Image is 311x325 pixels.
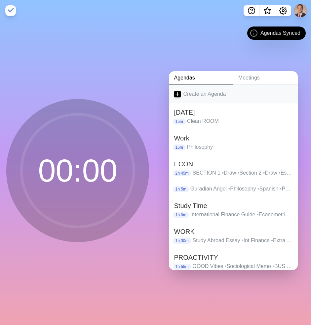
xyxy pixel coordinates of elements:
[193,262,292,270] p: GOOD Vibes Sociological Memo BUS STUDY ABROAD International Finance Study
[173,186,189,192] p: 1h 5m
[193,169,292,177] p: SECTION 1 Draw Section 2 Draw Essay
[259,5,275,16] button: What’s new
[280,186,282,191] span: •
[169,85,298,103] a: Create an Agenda
[260,29,300,37] span: Agendas Synced
[174,133,293,143] h2: Work
[173,170,191,176] p: 2h 45m
[173,144,186,150] p: 15m
[174,107,293,117] h2: [DATE]
[242,238,244,243] span: •
[174,252,293,262] h2: PROACTIVITY
[257,212,259,217] span: •
[279,170,281,176] span: •
[187,117,292,125] p: Clean ROOM
[190,211,292,219] p: International Finance Guide Econometrics Guide
[193,237,292,244] p: Study Abroad Essay Int Finance Extra work
[238,170,240,176] span: •
[225,263,227,269] span: •
[222,170,224,176] span: •
[233,71,298,85] a: Meetings
[169,71,233,85] a: Agendas
[173,119,186,125] p: 15m
[174,227,293,237] h2: WORK
[275,5,291,16] button: Settings
[174,159,293,169] h2: ECON
[228,186,230,191] span: •
[272,263,274,269] span: •
[173,238,191,244] p: 1h 30m
[271,238,273,243] span: •
[190,185,292,193] p: Guradian Angel Philosophy Spanish Political Strucutre
[173,212,189,218] p: 1h 0m
[173,264,191,270] p: 1h 55m
[174,201,293,211] h2: Study Time
[257,186,259,191] span: •
[244,5,259,16] button: Help
[263,170,265,176] span: •
[187,143,292,151] p: Philosophy
[5,5,16,16] img: timeblocks logo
